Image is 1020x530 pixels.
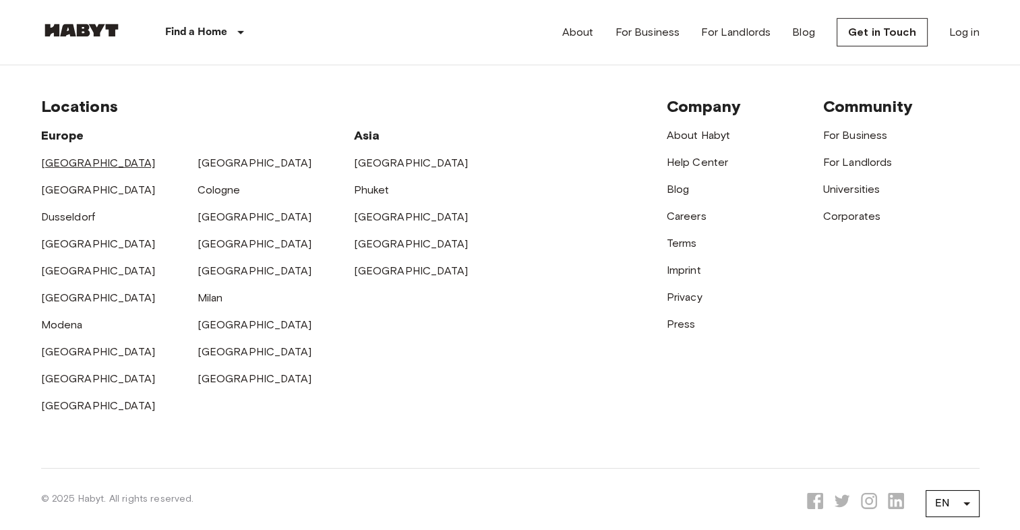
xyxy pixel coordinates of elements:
[823,96,913,116] span: Community
[41,372,156,385] a: [GEOGRAPHIC_DATA]
[667,156,729,169] a: Help Center
[667,129,731,142] a: About Habyt
[41,237,156,250] a: [GEOGRAPHIC_DATA]
[667,183,690,196] a: Blog
[926,485,980,523] div: EN
[354,210,469,223] a: [GEOGRAPHIC_DATA]
[354,264,469,277] a: [GEOGRAPHIC_DATA]
[701,24,771,40] a: For Landlords
[354,156,469,169] a: [GEOGRAPHIC_DATA]
[823,129,888,142] a: For Business
[41,128,84,143] span: Europe
[354,237,469,250] a: [GEOGRAPHIC_DATA]
[198,237,312,250] a: [GEOGRAPHIC_DATA]
[198,264,312,277] a: [GEOGRAPHIC_DATA]
[823,156,893,169] a: For Landlords
[354,128,380,143] span: Asia
[198,210,312,223] a: [GEOGRAPHIC_DATA]
[823,210,881,223] a: Corporates
[198,318,312,331] a: [GEOGRAPHIC_DATA]
[562,24,594,40] a: About
[823,183,880,196] a: Universities
[41,345,156,358] a: [GEOGRAPHIC_DATA]
[41,183,156,196] a: [GEOGRAPHIC_DATA]
[165,24,228,40] p: Find a Home
[667,96,741,116] span: Company
[41,96,118,116] span: Locations
[667,237,697,249] a: Terms
[41,156,156,169] a: [GEOGRAPHIC_DATA]
[198,183,241,196] a: Cologne
[41,318,83,331] a: Modena
[41,399,156,412] a: [GEOGRAPHIC_DATA]
[949,24,980,40] a: Log in
[198,156,312,169] a: [GEOGRAPHIC_DATA]
[41,493,194,504] span: © 2025 Habyt. All rights reserved.
[667,291,702,303] a: Privacy
[41,24,122,37] img: Habyt
[792,24,815,40] a: Blog
[198,372,312,385] a: [GEOGRAPHIC_DATA]
[667,210,707,223] a: Careers
[354,183,390,196] a: Phuket
[41,210,96,223] a: Dusseldorf
[41,291,156,304] a: [GEOGRAPHIC_DATA]
[198,291,223,304] a: Milan
[837,18,928,47] a: Get in Touch
[667,318,696,330] a: Press
[615,24,680,40] a: For Business
[198,345,312,358] a: [GEOGRAPHIC_DATA]
[41,264,156,277] a: [GEOGRAPHIC_DATA]
[667,264,701,276] a: Imprint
